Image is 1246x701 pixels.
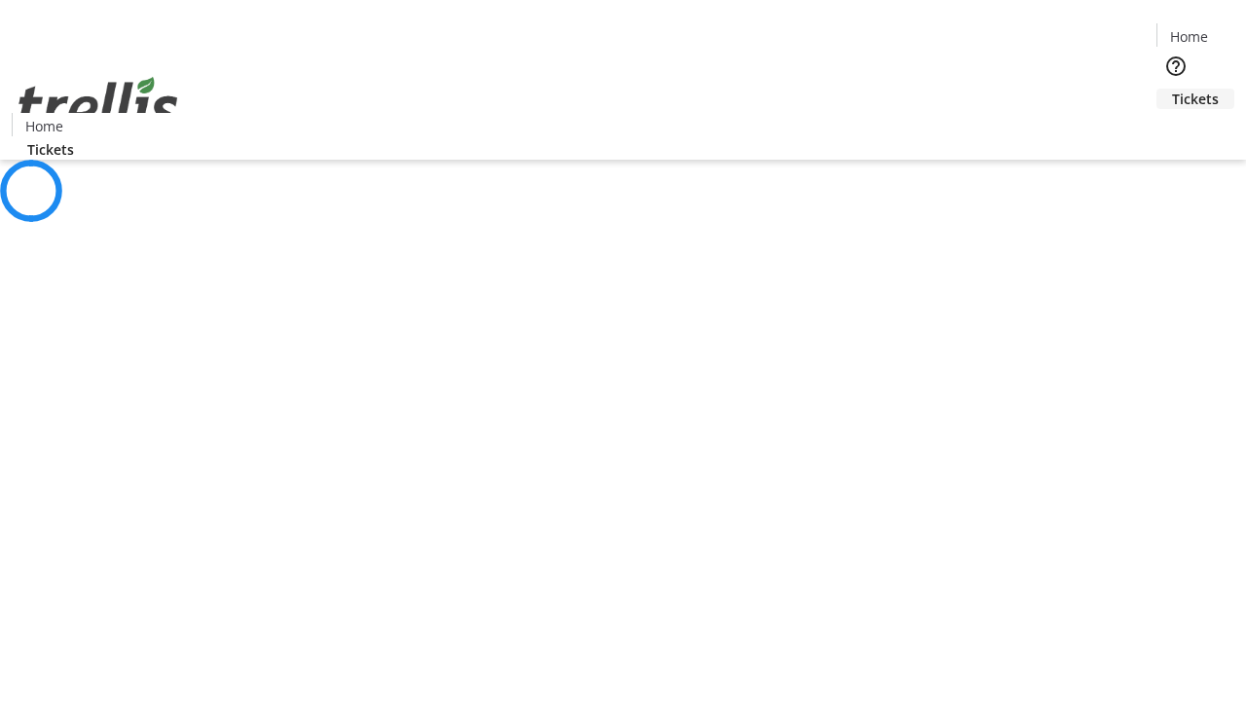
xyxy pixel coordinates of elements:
span: Home [25,116,63,136]
span: Tickets [27,139,74,160]
a: Tickets [12,139,90,160]
a: Home [1157,26,1220,47]
span: Home [1170,26,1208,47]
a: Home [13,116,75,136]
img: Orient E2E Organization 0gVn3KdbAw's Logo [12,55,185,153]
button: Help [1156,47,1195,86]
span: Tickets [1172,89,1219,109]
button: Cart [1156,109,1195,148]
a: Tickets [1156,89,1234,109]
